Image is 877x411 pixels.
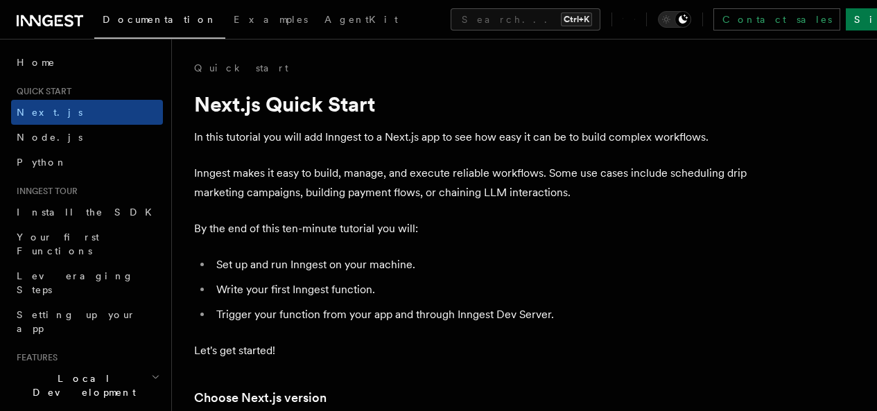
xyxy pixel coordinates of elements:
[11,125,163,150] a: Node.js
[17,231,99,256] span: Your first Functions
[17,132,83,143] span: Node.js
[17,207,160,218] span: Install the SDK
[212,280,749,299] li: Write your first Inngest function.
[17,107,83,118] span: Next.js
[561,12,592,26] kbd: Ctrl+K
[658,11,691,28] button: Toggle dark mode
[713,8,840,30] a: Contact sales
[94,4,225,39] a: Documentation
[11,86,71,97] span: Quick start
[11,100,163,125] a: Next.js
[451,8,600,30] button: Search...Ctrl+K
[194,61,288,75] a: Quick start
[194,341,749,360] p: Let's get started!
[17,270,134,295] span: Leveraging Steps
[11,352,58,363] span: Features
[212,255,749,274] li: Set up and run Inngest on your machine.
[212,305,749,324] li: Trigger your function from your app and through Inngest Dev Server.
[11,263,163,302] a: Leveraging Steps
[194,388,327,408] a: Choose Next.js version
[194,91,749,116] h1: Next.js Quick Start
[17,55,55,69] span: Home
[11,371,151,399] span: Local Development
[103,14,217,25] span: Documentation
[17,309,136,334] span: Setting up your app
[225,4,316,37] a: Examples
[11,366,163,405] button: Local Development
[11,150,163,175] a: Python
[11,225,163,263] a: Your first Functions
[11,50,163,75] a: Home
[194,128,749,147] p: In this tutorial you will add Inngest to a Next.js app to see how easy it can be to build complex...
[11,186,78,197] span: Inngest tour
[194,219,749,238] p: By the end of this ten-minute tutorial you will:
[194,164,749,202] p: Inngest makes it easy to build, manage, and execute reliable workflows. Some use cases include sc...
[316,4,406,37] a: AgentKit
[11,200,163,225] a: Install the SDK
[324,14,398,25] span: AgentKit
[11,302,163,341] a: Setting up your app
[17,157,67,168] span: Python
[234,14,308,25] span: Examples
